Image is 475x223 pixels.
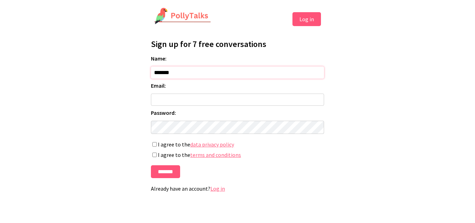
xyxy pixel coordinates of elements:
[151,39,324,49] h1: Sign up for 7 free conversations
[151,82,324,89] label: Email:
[154,8,211,25] img: PollyTalks Logo
[152,152,157,157] input: I agree to theterms and conditions
[292,12,321,26] button: Log in
[190,141,234,148] a: data privacy policy
[190,151,241,158] a: terms and conditions
[151,185,324,192] p: Already have an account?
[151,55,324,62] label: Name:
[152,142,157,147] input: I agree to thedata privacy policy
[210,185,225,192] a: Log in
[151,151,324,158] label: I agree to the
[151,141,324,148] label: I agree to the
[151,109,324,116] label: Password:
